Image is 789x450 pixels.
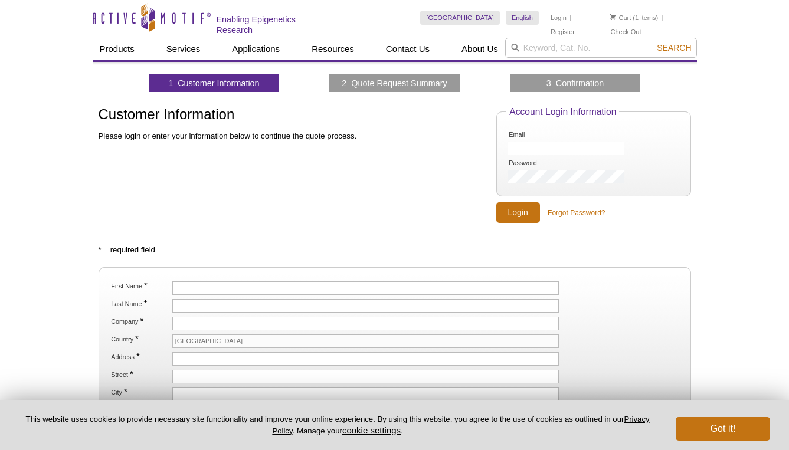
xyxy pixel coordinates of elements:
a: Contact Us [379,38,437,60]
label: Street [110,370,170,379]
label: Email [508,131,568,139]
li: | [569,11,571,25]
legend: Account Login Information [506,107,619,117]
label: First Name [110,281,170,290]
a: Applications [225,38,287,60]
a: Login [551,14,567,22]
img: Your Cart [610,14,616,20]
a: Resources [305,38,361,60]
button: Got it! [676,417,770,441]
h1: Customer Information [99,107,484,124]
button: Search [653,42,695,53]
input: Login [496,202,540,223]
input: Keyword, Cat. No. [505,38,697,58]
a: English [506,11,539,25]
p: * = required field [99,245,691,255]
label: Address [110,352,170,361]
a: Forgot Password? [548,208,605,218]
a: Register [551,28,575,36]
li: (1 items) [610,11,658,25]
p: This website uses cookies to provide necessary site functionality and improve your online experie... [19,414,656,436]
a: Check Out [610,28,641,36]
li: | [662,11,663,25]
a: Services [159,38,208,60]
label: Last Name [110,299,170,308]
a: 1 Customer Information [168,78,259,88]
p: Please login or enter your information below to continue the quote process. [99,131,484,142]
label: Country [110,334,170,343]
a: Products [93,38,142,60]
button: cookie settings [342,425,401,435]
a: [GEOGRAPHIC_DATA] [420,11,500,25]
a: Privacy Policy [272,415,649,435]
label: Company [110,317,170,326]
span: Search [657,43,691,52]
a: Cart [610,14,631,22]
a: About Us [454,38,505,60]
label: City [110,387,170,396]
h2: Enabling Epigenetics Research [217,14,334,35]
a: 3 Confirmation [546,78,604,88]
label: Password [508,159,568,167]
a: 2 Quote Request Summary [342,78,447,88]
